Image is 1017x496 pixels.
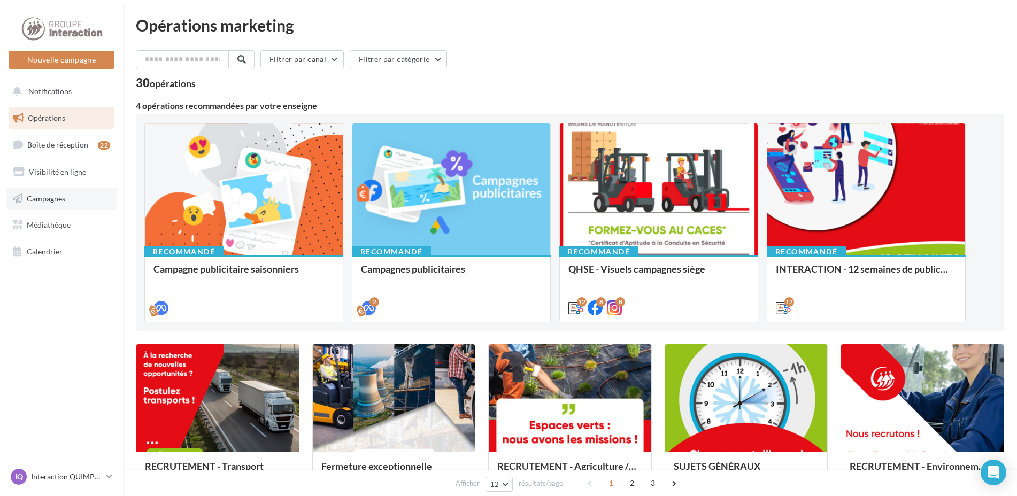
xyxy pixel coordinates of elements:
div: SUJETS GÉNÉRAUX [674,461,819,482]
a: Visibilité en ligne [6,161,117,183]
div: RECRUTEMENT - Transport [145,461,290,482]
div: Fermeture exceptionnelle [321,461,467,482]
div: Campagnes publicitaires [361,263,542,285]
div: 8 [615,297,625,307]
div: QHSE - Visuels campagnes siège [568,263,749,285]
span: Opérations [28,113,65,122]
div: Recommandé [352,246,431,258]
button: Filtrer par catégorie [350,50,447,68]
a: IQ Interaction QUIMPER [9,467,114,487]
button: Filtrer par canal [260,50,344,68]
div: Campagne publicitaire saisonniers [153,263,334,285]
div: 2 [369,297,379,307]
a: Boîte de réception22 [6,133,117,156]
span: 12 [490,480,499,489]
span: Médiathèque [27,220,71,229]
span: Campagnes [27,193,65,203]
span: résultats/page [519,478,563,489]
div: 4 opérations recommandées par votre enseigne [136,102,1004,110]
button: Notifications [6,80,112,103]
div: Recommandé [144,246,224,258]
a: Opérations [6,107,117,129]
div: Recommandé [559,246,638,258]
div: RECRUTEMENT - Environnement [850,461,995,482]
a: Campagnes [6,188,117,210]
div: Open Intercom Messenger [981,460,1006,485]
div: opérations [150,79,196,88]
p: Interaction QUIMPER [31,471,102,482]
div: 12 [577,297,587,307]
span: 1 [603,475,620,492]
div: 12 [784,297,794,307]
span: IQ [15,471,23,482]
a: Calendrier [6,241,117,263]
div: Opérations marketing [136,17,1004,33]
div: INTERACTION - 12 semaines de publication [776,263,957,285]
div: 22 [98,141,110,150]
span: Notifications [28,87,72,96]
a: Médiathèque [6,214,117,236]
span: 2 [623,475,641,492]
div: 8 [596,297,606,307]
span: Calendrier [27,247,63,256]
div: RECRUTEMENT - Agriculture / Espaces verts [497,461,643,482]
button: Nouvelle campagne [9,51,114,69]
div: Recommandé [767,246,846,258]
div: 30 [136,77,196,89]
span: Afficher [456,478,480,489]
span: Visibilité en ligne [29,167,86,176]
span: Boîte de réception [27,140,88,149]
button: 12 [486,477,513,492]
span: 3 [644,475,661,492]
